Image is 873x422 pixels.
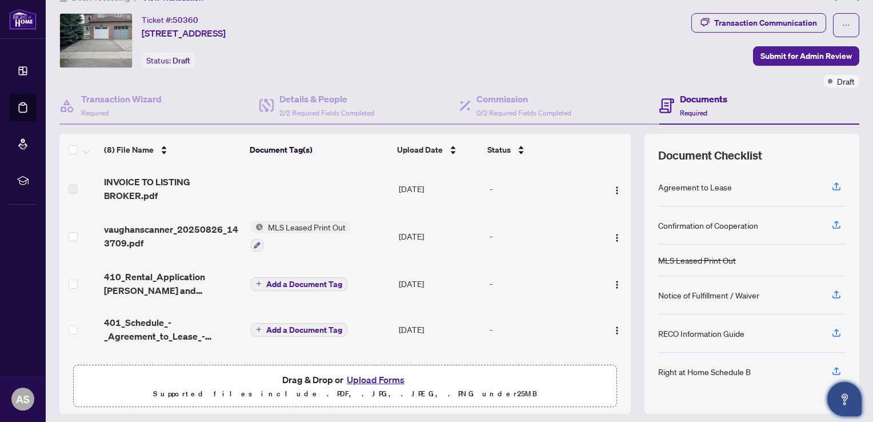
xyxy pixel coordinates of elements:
[691,13,826,33] button: Transaction Communication
[394,212,485,261] td: [DATE]
[483,134,595,166] th: Status
[279,109,374,117] span: 2/2 Required Fields Completed
[251,323,347,337] button: Add a Document Tag
[490,230,594,242] div: -
[104,316,242,343] span: 401_Schedule_-_Agreement_to_Lease_-_Residential_-_A_-_PropTx-OREA_2025-08-15_14_51_43__1___1_.pdf
[256,327,262,332] span: plus
[612,280,622,289] img: Logo
[251,221,350,252] button: Status IconMLS Leased Print Out
[394,352,485,398] td: [DATE]
[279,92,374,106] h4: Details & People
[658,254,736,266] div: MLS Leased Print Out
[251,276,347,291] button: Add a Document Tag
[251,221,263,233] img: Status Icon
[608,274,626,293] button: Logo
[266,280,342,288] span: Add a Document Tag
[104,175,242,202] span: INVOICE TO LISTING BROKER.pdf
[173,55,190,66] span: Draft
[753,46,859,66] button: Submit for Admin Review
[680,109,707,117] span: Required
[74,365,616,408] span: Drag & Drop orUpload FormsSupported files include .PDF, .JPG, .JPEG, .PNG under25MB
[490,277,594,290] div: -
[658,327,744,340] div: RECO Information Guide
[612,326,622,335] img: Logo
[81,92,162,106] h4: Transaction Wizard
[104,270,242,297] span: 410_Rental_Application [PERSON_NAME] and [PERSON_NAME].pdf
[263,221,350,233] span: MLS Leased Print Out
[142,13,198,26] div: Ticket #:
[397,144,443,156] span: Upload Date
[394,306,485,352] td: [DATE]
[658,148,762,164] span: Document Checklist
[680,92,727,106] h4: Documents
[476,92,571,106] h4: Commission
[476,109,571,117] span: 0/2 Required Fields Completed
[490,182,594,195] div: -
[142,26,226,40] span: [STREET_ADDRESS]
[266,326,342,334] span: Add a Document Tag
[142,53,195,68] div: Status:
[104,144,154,156] span: (8) File Name
[760,47,852,65] span: Submit for Admin Review
[658,365,751,378] div: Right at Home Schedule B
[81,387,610,401] p: Supported files include .PDF, .JPG, .JPEG, .PNG under 25 MB
[827,382,862,416] button: Open asap
[104,222,242,250] span: vaughanscanner_20250826_143709.pdf
[608,320,626,339] button: Logo
[81,109,109,117] span: Required
[60,14,132,67] img: IMG-N12243478_1.jpg
[608,180,626,198] button: Logo
[608,227,626,245] button: Logo
[394,261,485,306] td: [DATE]
[16,391,30,407] span: AS
[842,21,850,29] span: ellipsis
[343,372,408,387] button: Upload Forms
[282,372,408,387] span: Drag & Drop or
[251,277,347,291] button: Add a Document Tag
[658,181,732,193] div: Agreement to Lease
[394,166,485,212] td: [DATE]
[487,144,511,156] span: Status
[490,323,594,336] div: -
[245,134,393,166] th: Document Tag(s)
[612,233,622,242] img: Logo
[714,14,817,32] div: Transaction Communication
[837,75,855,87] span: Draft
[9,9,37,30] img: logo
[612,186,622,195] img: Logo
[658,289,759,301] div: Notice of Fulfillment / Waiver
[658,219,758,232] div: Confirmation of Cooperation
[256,281,262,286] span: plus
[173,15,198,25] span: 50360
[99,134,246,166] th: (8) File Name
[393,134,483,166] th: Upload Date
[251,322,347,337] button: Add a Document Tag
